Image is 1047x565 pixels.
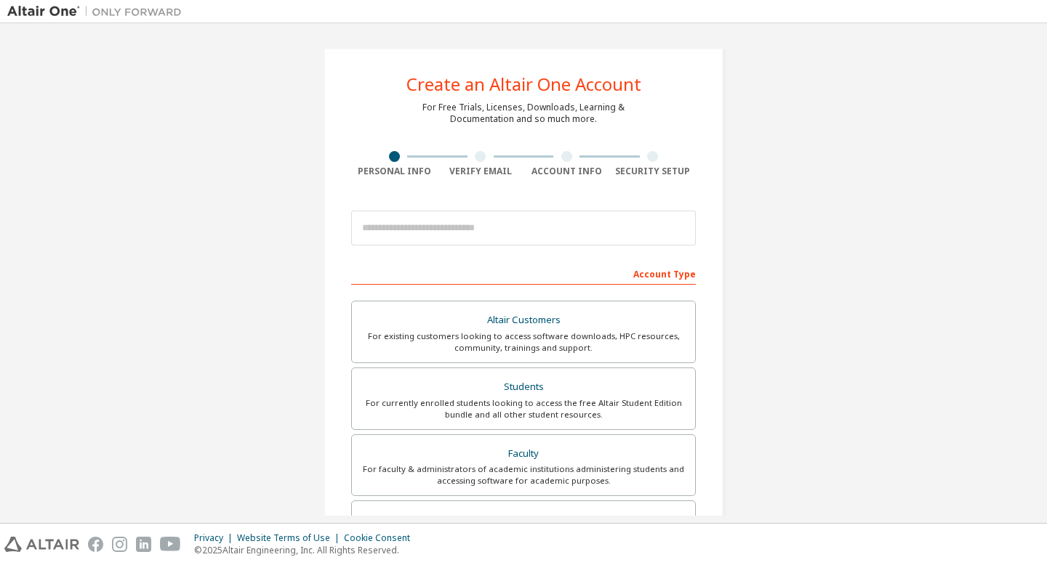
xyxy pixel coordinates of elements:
img: Altair One [7,4,189,19]
div: Security Setup [610,166,697,177]
div: Students [361,377,686,397]
img: altair_logo.svg [4,537,79,552]
img: facebook.svg [88,537,103,552]
div: For existing customers looking to access software downloads, HPC resources, community, trainings ... [361,330,686,354]
div: Privacy [194,532,237,544]
p: © 2025 Altair Engineering, Inc. All Rights Reserved. [194,544,419,556]
img: instagram.svg [112,537,127,552]
div: For Free Trials, Licenses, Downloads, Learning & Documentation and so much more. [422,102,625,125]
div: For faculty & administrators of academic institutions administering students and accessing softwa... [361,463,686,487]
img: linkedin.svg [136,537,151,552]
div: Verify Email [438,166,524,177]
div: Website Terms of Use [237,532,344,544]
div: Cookie Consent [344,532,419,544]
img: youtube.svg [160,537,181,552]
div: Create an Altair One Account [406,76,641,93]
div: Faculty [361,444,686,464]
div: Altair Customers [361,310,686,330]
div: Account Type [351,261,696,285]
div: Personal Info [351,166,438,177]
div: Everyone else [361,510,686,530]
div: Account Info [523,166,610,177]
div: For currently enrolled students looking to access the free Altair Student Edition bundle and all ... [361,397,686,420]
